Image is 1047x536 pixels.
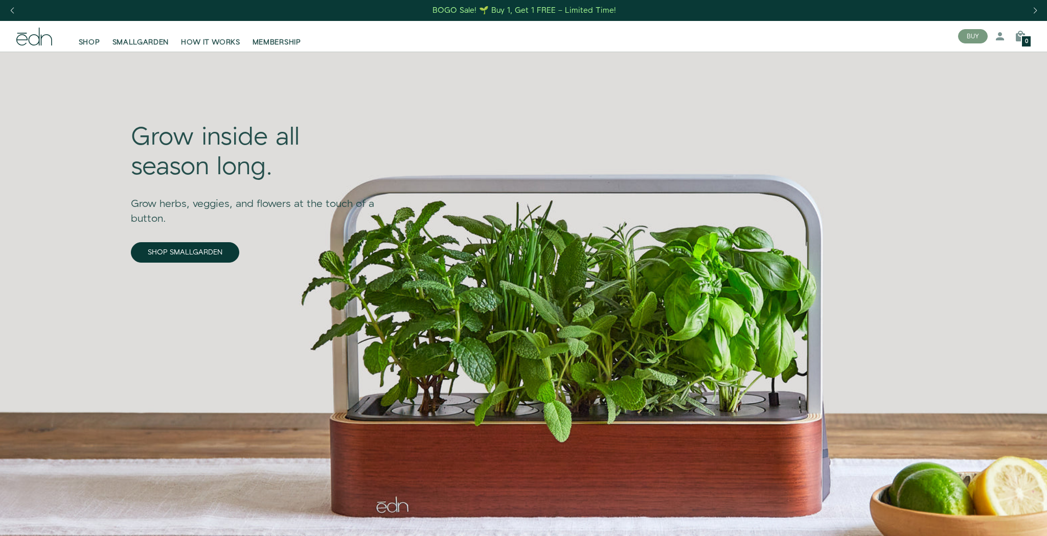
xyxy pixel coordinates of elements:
div: BOGO Sale! 🌱 Buy 1, Get 1 FREE – Limited Time! [433,5,616,16]
a: SMALLGARDEN [106,25,175,48]
a: SHOP [73,25,106,48]
span: SMALLGARDEN [112,37,169,48]
button: BUY [958,29,988,43]
span: MEMBERSHIP [253,37,301,48]
a: BOGO Sale! 🌱 Buy 1, Get 1 FREE – Limited Time! [432,3,618,18]
a: MEMBERSHIP [246,25,307,48]
a: HOW IT WORKS [175,25,246,48]
iframe: Opens a widget where you can find more information [967,505,1037,531]
span: HOW IT WORKS [181,37,240,48]
span: 0 [1025,39,1028,44]
span: SHOP [79,37,100,48]
a: SHOP SMALLGARDEN [131,242,239,263]
div: Grow inside all season long. [131,123,379,182]
div: Grow herbs, veggies, and flowers at the touch of a button. [131,182,379,226]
